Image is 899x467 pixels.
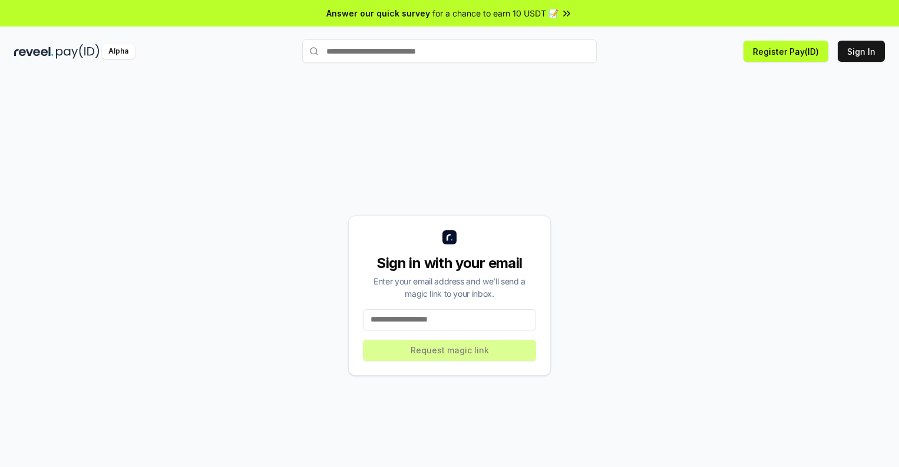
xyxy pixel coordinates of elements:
div: Enter your email address and we’ll send a magic link to your inbox. [363,275,536,300]
div: Alpha [102,44,135,59]
img: pay_id [56,44,100,59]
img: reveel_dark [14,44,54,59]
span: Answer our quick survey [326,7,430,19]
img: logo_small [442,230,457,244]
button: Sign In [838,41,885,62]
span: for a chance to earn 10 USDT 📝 [432,7,558,19]
div: Sign in with your email [363,254,536,273]
button: Register Pay(ID) [743,41,828,62]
